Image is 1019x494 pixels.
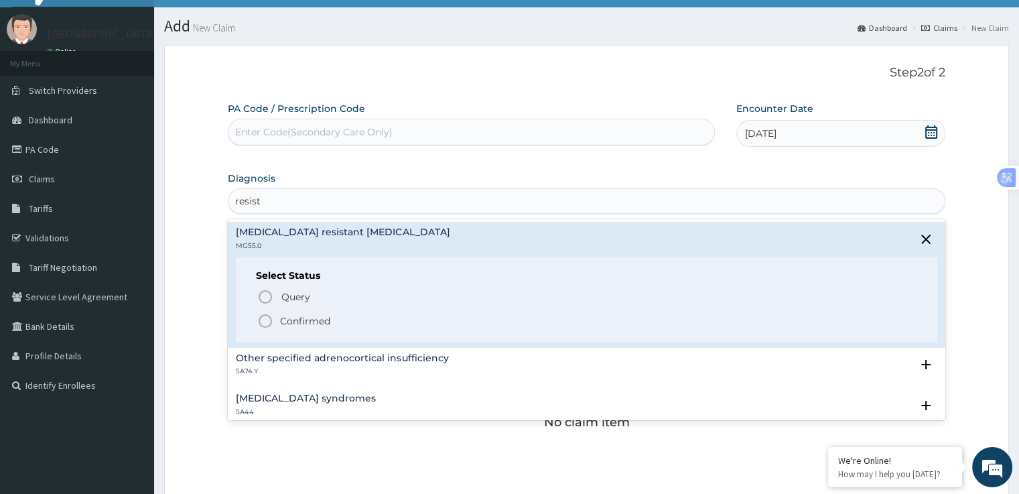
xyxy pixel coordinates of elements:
label: Encounter Date [736,102,813,115]
p: No claim item [543,416,629,429]
p: 5A44 [236,408,376,417]
i: open select status [918,397,934,414]
i: status option query [257,289,273,305]
a: Dashboard [858,22,907,34]
label: PA Code / Prescription Code [228,102,365,115]
li: New Claim [959,22,1009,34]
span: Switch Providers [29,84,97,97]
h1: Add [164,17,1009,35]
span: Tariffs [29,202,53,214]
h4: Other specified adrenocortical insufficiency [236,353,448,363]
span: [DATE] [745,127,776,140]
p: [GEOGRAPHIC_DATA] [47,28,157,40]
img: d_794563401_company_1708531726252_794563401 [25,67,54,101]
span: Tariff Negotiation [29,261,97,273]
p: Confirmed [280,314,330,328]
i: open select status [918,357,934,373]
p: How may I help you today? [838,469,952,480]
h4: [MEDICAL_DATA] syndromes [236,393,376,404]
label: Diagnosis [228,172,275,185]
small: New Claim [190,23,235,33]
p: Step 2 of 2 [228,66,945,80]
a: Claims [921,22,957,34]
p: 5A74.Y [236,367,448,376]
img: User Image [7,14,37,44]
div: We're Online! [838,454,952,467]
h4: [MEDICAL_DATA] resistant [MEDICAL_DATA] [236,227,450,237]
h6: Select Status [256,271,916,281]
div: Enter Code(Secondary Care Only) [235,125,393,139]
span: Query [281,290,310,304]
span: Claims [29,173,55,185]
i: status option filled [257,313,273,329]
div: Chat with us now [70,75,225,92]
a: Online [47,47,79,56]
i: close select status [918,231,934,247]
span: Dashboard [29,114,72,126]
div: Minimize live chat window [220,7,252,39]
span: We're online! [78,156,185,292]
p: MG55.0 [236,241,450,251]
textarea: Type your message and hit 'Enter' [7,341,255,388]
